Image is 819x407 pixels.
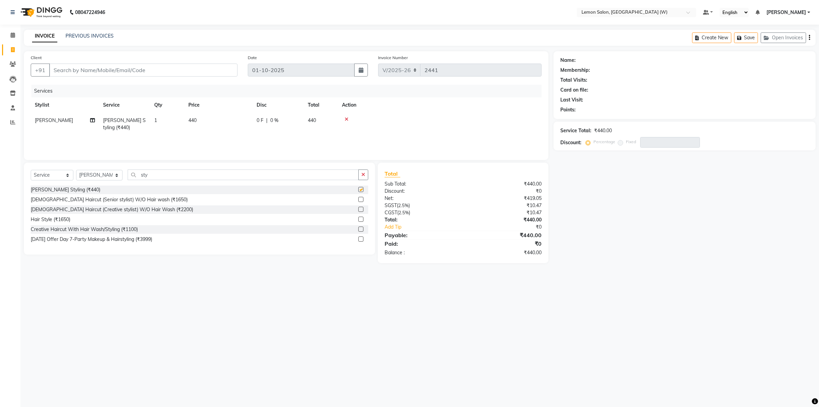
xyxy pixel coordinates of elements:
th: Qty [150,97,184,113]
div: ₹10.47 [463,209,547,216]
span: [PERSON_NAME] [766,9,806,16]
div: Net: [379,195,463,202]
button: Save [734,32,758,43]
div: ₹0 [477,223,547,231]
div: Discount: [379,188,463,195]
span: [PERSON_NAME] Styling (₹440) [103,117,146,131]
a: INVOICE [32,30,57,42]
span: CGST [385,209,397,216]
div: Paid: [379,240,463,248]
input: Search or Scan [128,169,359,180]
div: Total Visits: [560,77,587,84]
div: Service Total: [560,127,591,134]
label: Invoice Number [378,55,408,61]
div: ₹440.00 [594,127,612,134]
div: ( ) [379,209,463,216]
div: Payable: [379,231,463,239]
div: [DATE] Offer Day 7-Party Makeup & Hairstyling (₹3999) [31,236,152,243]
label: Client [31,55,42,61]
div: Total: [379,216,463,223]
span: 0 % [270,117,278,124]
div: Balance : [379,249,463,256]
span: 440 [308,117,316,123]
div: ₹440.00 [463,231,547,239]
div: Card on file: [560,86,588,94]
span: 1 [154,117,157,123]
label: Fixed [626,139,636,145]
div: [DEMOGRAPHIC_DATA] Haircut (Senior stylist) W/O Hair wash (₹1650) [31,196,188,203]
label: Percentage [593,139,615,145]
span: 0 F [257,117,263,124]
th: Price [184,97,253,113]
span: Total [385,170,400,177]
th: Action [338,97,542,113]
button: Create New [692,32,731,43]
span: 2.5% [398,203,408,208]
span: | [266,117,268,124]
button: Open Invoices [761,32,806,43]
div: ₹440.00 [463,249,547,256]
div: ₹440.00 [463,216,547,223]
div: Name: [560,57,576,64]
div: [PERSON_NAME] Styling (₹440) [31,186,100,193]
span: SGST [385,202,397,208]
div: Services [31,85,547,97]
span: [PERSON_NAME] [35,117,73,123]
div: [DEMOGRAPHIC_DATA] Haircut (Creative stylist) W/O Hair Wash (₹2200) [31,206,193,213]
div: ₹0 [463,240,547,248]
div: ( ) [379,202,463,209]
th: Total [304,97,338,113]
div: Last Visit: [560,96,583,104]
span: 2.5% [399,210,409,215]
a: PREVIOUS INVOICES [66,33,114,39]
div: ₹0 [463,188,547,195]
div: ₹419.05 [463,195,547,202]
img: logo [17,3,64,22]
th: Disc [253,97,304,113]
label: Date [248,55,257,61]
b: 08047224946 [75,3,105,22]
div: Sub Total: [379,180,463,188]
div: Hair Style (₹1650) [31,216,70,223]
div: Creative Haircut With Hair Wash/Styling (₹1100) [31,226,138,233]
th: Service [99,97,150,113]
span: 440 [188,117,197,123]
div: Points: [560,106,576,113]
div: Membership: [560,67,590,74]
button: +91 [31,64,50,77]
div: ₹440.00 [463,180,547,188]
div: ₹10.47 [463,202,547,209]
div: Discount: [560,139,581,146]
input: Search by Name/Mobile/Email/Code [49,64,238,77]
th: Stylist [31,97,99,113]
a: Add Tip [379,223,477,231]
